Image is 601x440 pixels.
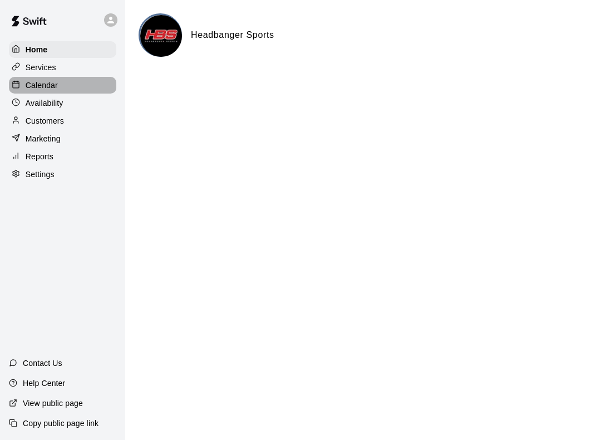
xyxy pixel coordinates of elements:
p: Availability [26,97,63,109]
a: Reports [9,148,116,165]
p: Customers [26,115,64,126]
p: Calendar [26,80,58,91]
p: Help Center [23,378,65,389]
a: Home [9,41,116,58]
p: Home [26,44,48,55]
p: Settings [26,169,55,180]
a: Calendar [9,77,116,94]
a: Marketing [9,130,116,147]
p: Copy public page link [23,418,98,429]
a: Customers [9,113,116,129]
img: Headbanger Sports logo [140,15,182,57]
a: Services [9,59,116,76]
p: View public page [23,398,83,409]
a: Settings [9,166,116,183]
p: Reports [26,151,53,162]
p: Contact Us [23,358,62,369]
a: Availability [9,95,116,111]
p: Marketing [26,133,61,144]
h6: Headbanger Sports [191,28,274,42]
p: Services [26,62,56,73]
